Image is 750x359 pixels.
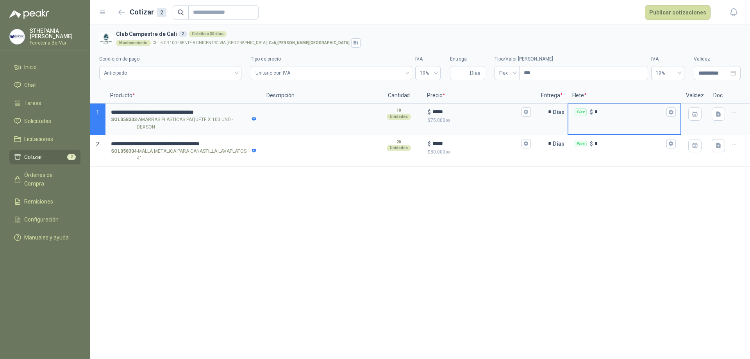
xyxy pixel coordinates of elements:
span: Solicitudes [24,117,51,125]
div: Unidades [387,114,411,120]
span: Chat [24,81,36,89]
div: Flex [575,108,587,116]
p: $ [428,117,530,124]
a: Chat [9,78,80,93]
span: 1 [96,109,99,116]
span: Órdenes de Compra [24,171,73,188]
p: $ [428,108,431,116]
a: Manuales y ayuda [9,230,80,245]
button: Publicar cotizaciones [645,5,711,20]
p: Flete [568,88,681,104]
span: 80.000 [430,149,450,155]
p: $ [590,108,593,116]
p: Entrega [536,88,568,104]
span: 75.000 [430,118,450,123]
strong: Cali , [PERSON_NAME][GEOGRAPHIC_DATA] [269,41,350,45]
button: Flex $ [666,139,676,148]
p: - MALLA METALICA PARA CANASTILLA LAVAPLATOS 4" [111,148,256,163]
h3: Club Campestre de Cali [116,30,737,38]
p: Días [553,104,568,120]
a: Licitaciones [9,132,80,146]
input: $$75.000,00 [432,109,520,115]
div: 2 [157,8,166,17]
span: 19% [656,67,680,79]
label: Entrega [450,55,485,63]
span: ,00 [445,118,450,123]
p: 10 [396,107,401,114]
p: Producto [105,88,262,104]
h2: Cotizar [130,7,166,18]
strong: SOL058303 [111,116,137,131]
a: Configuración [9,212,80,227]
div: 2 [179,31,187,37]
span: Flex [499,67,515,79]
input: Flex $ [595,109,665,115]
span: 2 [67,154,76,160]
p: $ [428,148,530,156]
p: Días [553,136,568,152]
span: Días [470,66,480,80]
a: Remisiones [9,194,80,209]
span: Inicio [24,63,37,71]
button: Flex $ [666,107,676,117]
span: 2 [96,141,99,147]
div: Mantenimiento [116,40,151,46]
p: CLL 5 CR 100 FRENTE A UNICENTRO VIA [GEOGRAPHIC_DATA] - [152,41,350,45]
a: Cotizar2 [9,150,80,164]
p: 20 [396,139,401,145]
label: IVA [651,55,684,63]
img: Logo peakr [9,9,49,19]
p: Ferreteria BerVar [30,41,80,45]
span: Manuales y ayuda [24,233,69,242]
button: $$75.000,00 [521,107,531,117]
span: Licitaciones [24,135,53,143]
label: IVA [415,55,441,63]
p: - AMARRAS PLASTICAS PAQUETE X 100 UND - DEXSON [111,116,256,131]
span: Cotizar [24,153,42,161]
strong: SOL058304 [111,148,137,163]
label: Tipo/Valor [PERSON_NAME] [495,55,648,63]
span: Unitario con IVA [255,67,407,79]
a: Tareas [9,96,80,111]
div: Crédito a 30 días [189,31,227,37]
label: Validez [694,55,741,63]
p: STHEPANIA [PERSON_NAME] [30,28,80,39]
input: SOL058304-MALLA METALICA PARA CANASTILLA LAVAPLATOS 4" [111,141,256,147]
div: Flex [575,140,587,148]
span: ,00 [445,150,450,154]
span: Anticipado [104,67,237,79]
p: $ [590,139,593,148]
input: Flex $ [595,141,665,146]
p: Cantidad [375,88,422,104]
p: Descripción [262,88,375,104]
p: Validez [681,88,709,104]
p: Doc [709,88,728,104]
span: 19% [420,67,436,79]
span: Configuración [24,215,59,224]
button: $$80.000,00 [521,139,531,148]
img: Company Logo [99,32,113,46]
span: Remisiones [24,197,53,206]
img: Company Logo [10,29,25,44]
input: SOL058303-AMARRAS PLASTICAS PAQUETE X 100 UND - DEXSON [111,109,256,115]
a: Inicio [9,60,80,75]
a: Solicitudes [9,114,80,129]
label: Tipo de precio [251,55,412,63]
p: Precio [422,88,536,104]
span: Tareas [24,99,41,107]
div: Unidades [387,145,411,151]
input: $$80.000,00 [432,141,520,146]
label: Condición de pago [99,55,241,63]
p: $ [428,139,431,148]
a: Órdenes de Compra [9,168,80,191]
